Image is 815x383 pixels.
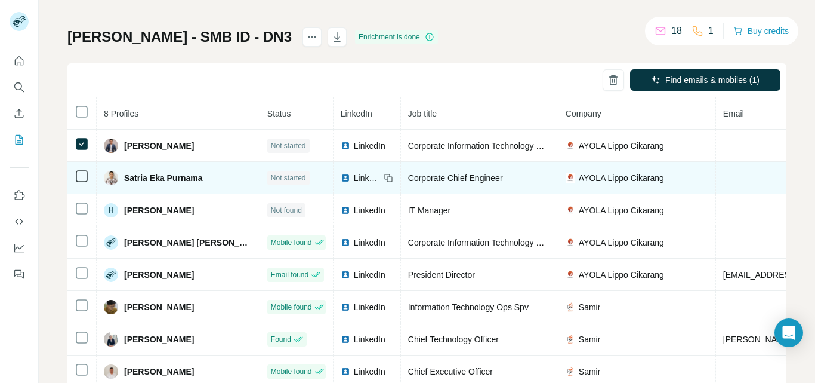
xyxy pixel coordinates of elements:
[566,335,575,344] img: company-logo
[104,235,118,250] img: Avatar
[104,300,118,314] img: Avatar
[271,205,302,216] span: Not found
[408,367,493,376] span: Chief Executive Officer
[124,237,252,249] span: [PERSON_NAME] [PERSON_NAME]
[104,203,118,217] div: H
[271,334,291,345] span: Found
[408,141,569,151] span: Corporate Information Technology Manager
[354,172,380,184] span: LinkedIn
[566,141,575,151] img: company-logo
[124,269,194,281] span: [PERSON_NAME]
[671,24,682,38] p: 18
[579,333,601,345] span: Samir
[408,206,450,215] span: IT Manager
[341,335,350,344] img: LinkedIn logo
[630,69,780,91] button: Find emails & mobiles (1)
[10,76,29,98] button: Search
[774,318,803,347] div: Open Intercom Messenger
[341,109,372,118] span: LinkedIn
[104,332,118,347] img: Avatar
[566,302,575,312] img: company-logo
[566,109,601,118] span: Company
[408,109,437,118] span: Job title
[579,301,601,313] span: Samir
[124,172,203,184] span: Satria Eka Purnama
[579,237,664,249] span: AYOLA Lippo Cikarang
[124,301,194,313] span: [PERSON_NAME]
[104,364,118,379] img: Avatar
[10,263,29,285] button: Feedback
[341,367,350,376] img: LinkedIn logo
[67,27,292,47] h1: [PERSON_NAME] - SMB ID - DN3
[302,27,322,47] button: actions
[408,302,529,312] span: Information Technology Ops Spv
[354,333,385,345] span: LinkedIn
[408,238,569,247] span: Corporate Information Technology Manager
[271,140,306,151] span: Not started
[408,270,475,280] span: President Director
[267,109,291,118] span: Status
[341,302,350,312] img: LinkedIn logo
[10,185,29,206] button: Use Surfe on LinkedIn
[271,173,306,183] span: Not started
[354,204,385,216] span: LinkedIn
[566,173,575,183] img: company-logo
[708,24,714,38] p: 1
[566,206,575,215] img: company-logo
[341,238,350,247] img: LinkedIn logo
[341,141,350,151] img: LinkedIn logo
[10,237,29,259] button: Dashboard
[723,109,744,118] span: Email
[10,211,29,232] button: Use Surfe API
[341,173,350,183] img: LinkedIn logo
[10,129,29,151] button: My lists
[579,172,664,184] span: AYOLA Lippo Cikarang
[354,366,385,378] span: LinkedIn
[408,335,499,344] span: Chief Technology Officer
[124,333,194,345] span: [PERSON_NAME]
[271,269,308,280] span: Email found
[733,23,789,39] button: Buy credits
[579,140,664,152] span: AYOLA Lippo Cikarang
[566,367,575,376] img: company-logo
[271,237,312,248] span: Mobile found
[104,268,118,282] img: Avatar
[579,269,664,281] span: AYOLA Lippo Cikarang
[10,50,29,72] button: Quick start
[104,171,118,185] img: Avatar
[341,270,350,280] img: LinkedIn logo
[124,366,194,378] span: [PERSON_NAME]
[104,109,138,118] span: 8 Profiles
[271,366,312,377] span: Mobile found
[341,206,350,215] img: LinkedIn logo
[10,103,29,124] button: Enrich CSV
[124,204,194,216] span: [PERSON_NAME]
[354,269,385,281] span: LinkedIn
[354,301,385,313] span: LinkedIn
[354,237,385,249] span: LinkedIn
[124,140,194,152] span: [PERSON_NAME]
[566,238,575,247] img: company-logo
[271,302,312,312] span: Mobile found
[104,139,118,153] img: Avatar
[665,74,760,86] span: Find emails & mobiles (1)
[408,173,503,183] span: Corporate Chief Engineer
[579,204,664,216] span: AYOLA Lippo Cikarang
[354,140,385,152] span: LinkedIn
[355,30,438,44] div: Enrichment is done
[579,366,601,378] span: Samir
[566,270,575,280] img: company-logo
